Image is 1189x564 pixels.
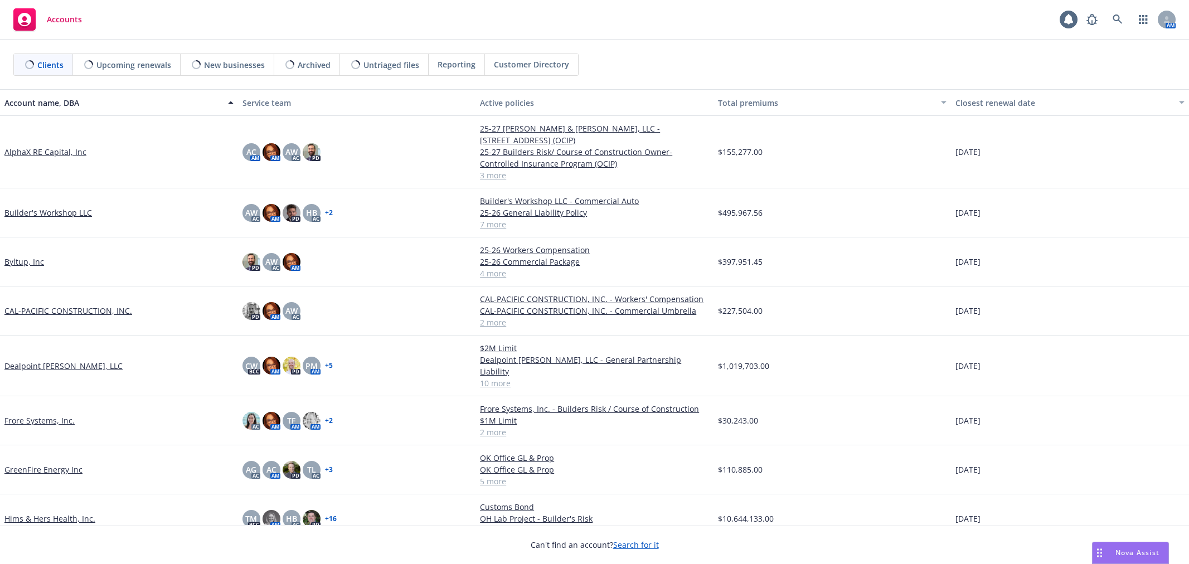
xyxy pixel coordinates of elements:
[955,360,981,372] span: [DATE]
[325,362,333,369] a: + 5
[283,461,300,479] img: photo
[613,539,659,550] a: Search for it
[1081,8,1103,31] a: Report a Bug
[263,357,280,375] img: photo
[306,207,317,218] span: HB
[718,360,769,372] span: $1,019,703.00
[303,412,321,430] img: photo
[363,59,419,71] span: Untriaged files
[955,415,981,426] span: [DATE]
[245,513,257,524] span: TM
[955,97,1172,109] div: Closest renewal date
[96,59,171,71] span: Upcoming renewals
[287,415,295,426] span: TF
[718,513,774,524] span: $10,644,133.00
[475,89,714,116] button: Active policies
[718,256,763,268] span: $397,951.45
[955,146,981,158] span: [DATE]
[265,256,278,268] span: AW
[266,464,276,475] span: AC
[263,143,280,161] img: photo
[480,501,709,513] a: Customs Bond
[263,510,280,528] img: photo
[246,464,256,475] span: AG
[480,293,709,305] a: CAL-PACIFIC CONSTRUCTION, INC. - Workers' Compensation
[285,305,298,317] span: AW
[480,475,709,487] a: 5 more
[480,244,709,256] a: 25-26 Workers Compensation
[305,360,318,372] span: PM
[242,253,260,271] img: photo
[4,146,86,158] a: AlphaX RE Capital, Inc
[714,89,952,116] button: Total premiums
[263,302,280,320] img: photo
[286,513,297,524] span: HB
[47,15,82,24] span: Accounts
[480,452,709,464] a: OK Office GL & Prop
[4,513,95,524] a: Hims & Hers Health, Inc.
[1092,542,1169,564] button: Nova Assist
[955,305,981,317] span: [DATE]
[303,143,321,161] img: photo
[204,59,265,71] span: New businesses
[480,426,709,438] a: 2 more
[283,204,300,222] img: photo
[480,354,709,377] a: Dealpoint [PERSON_NAME], LLC - General Partnership Liability
[325,516,337,522] a: + 16
[9,4,86,35] a: Accounts
[718,464,763,475] span: $110,885.00
[1107,8,1129,31] a: Search
[325,210,333,216] a: + 2
[37,59,64,71] span: Clients
[283,253,300,271] img: photo
[531,539,659,551] span: Can't find an account?
[285,146,298,158] span: AW
[480,97,709,109] div: Active policies
[955,513,981,524] span: [DATE]
[1093,542,1107,563] div: Drag to move
[1115,548,1159,557] span: Nova Assist
[955,464,981,475] span: [DATE]
[951,89,1189,116] button: Closest renewal date
[303,510,321,528] img: photo
[718,207,763,218] span: $495,967.56
[480,146,709,169] a: 25-27 Builders Risk/ Course of Construction Owner-Controlled Insurance Program (OCIP)
[263,412,280,430] img: photo
[242,97,472,109] div: Service team
[283,357,300,375] img: photo
[955,207,981,218] span: [DATE]
[4,415,75,426] a: Frore Systems, Inc.
[494,59,569,70] span: Customer Directory
[245,360,258,372] span: CW
[480,268,709,279] a: 4 more
[246,146,256,158] span: AC
[238,89,476,116] button: Service team
[242,412,260,430] img: photo
[480,305,709,317] a: CAL-PACIFIC CONSTRUCTION, INC. - Commercial Umbrella
[480,256,709,268] a: 25-26 Commercial Package
[4,97,221,109] div: Account name, DBA
[480,342,709,354] a: $2M Limit
[480,207,709,218] a: 25-26 General Liability Policy
[4,360,123,372] a: Dealpoint [PERSON_NAME], LLC
[242,302,260,320] img: photo
[480,123,709,146] a: 25-27 [PERSON_NAME] & [PERSON_NAME], LLC - [STREET_ADDRESS] (OCIP)
[480,513,709,524] a: OH Lab Project - Builder's Risk
[4,464,82,475] a: GreenFire Energy Inc
[718,97,935,109] div: Total premiums
[480,317,709,328] a: 2 more
[307,464,316,475] span: TL
[325,466,333,473] a: + 3
[4,207,92,218] a: Builder's Workshop LLC
[955,256,981,268] span: [DATE]
[480,218,709,230] a: 7 more
[298,59,331,71] span: Archived
[480,377,709,389] a: 10 more
[438,59,475,70] span: Reporting
[480,464,709,475] a: OK Office GL & Prop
